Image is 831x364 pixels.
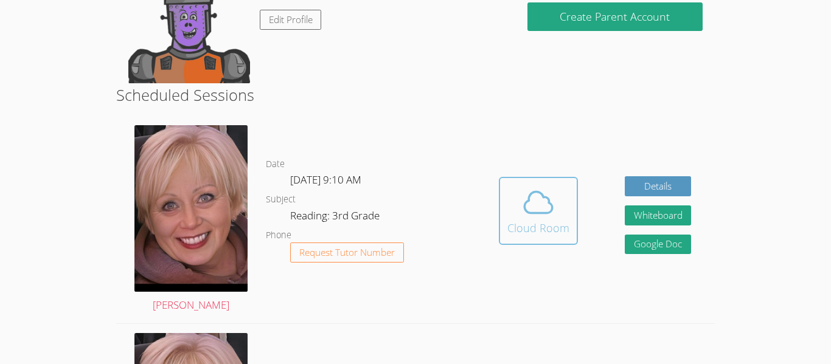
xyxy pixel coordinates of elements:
dt: Phone [266,228,291,243]
h2: Scheduled Sessions [116,83,715,106]
a: Details [625,176,692,196]
div: Cloud Room [507,219,569,236]
a: Google Doc [625,235,692,255]
span: [DATE] 9:10 AM [290,173,361,187]
dt: Date [266,157,285,172]
span: Request Tutor Number [299,248,395,257]
button: Request Tutor Number [290,242,404,263]
button: Create Parent Account [527,2,703,31]
a: Edit Profile [260,10,322,30]
button: Whiteboard [625,205,692,225]
a: [PERSON_NAME] [134,125,248,314]
dt: Subject [266,192,296,207]
img: IMG_2077.jpg [134,125,248,291]
dd: Reading: 3rd Grade [290,207,382,228]
button: Cloud Room [499,177,578,245]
